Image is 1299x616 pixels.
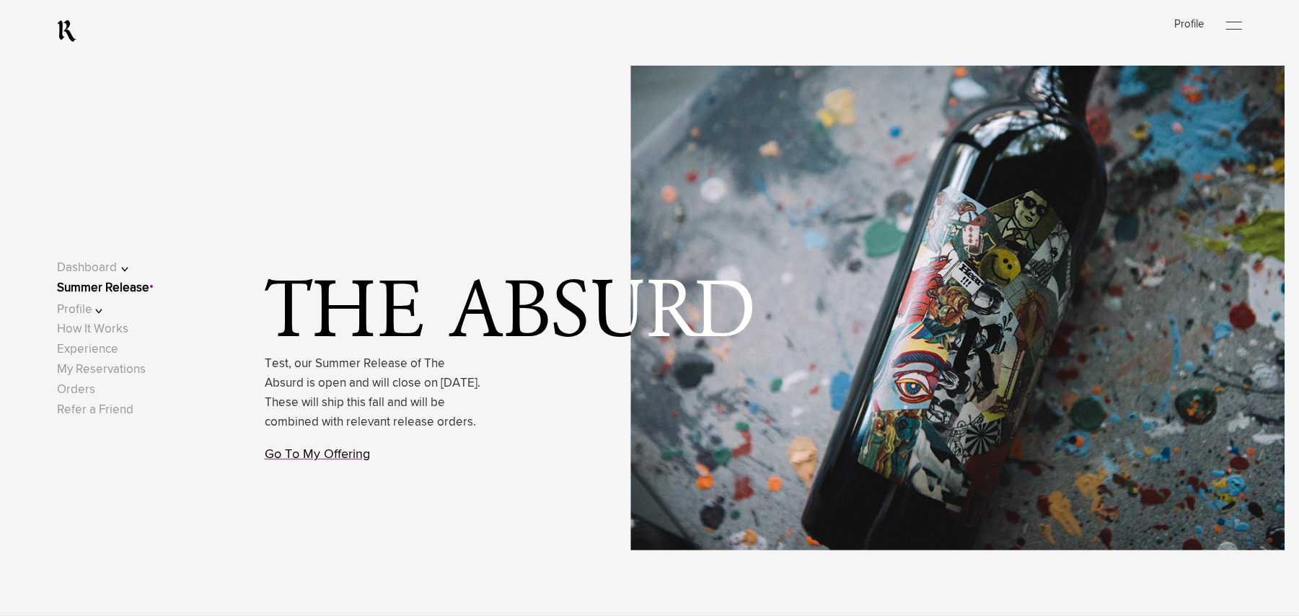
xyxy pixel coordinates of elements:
[57,364,146,376] a: My Reservations
[1175,19,1205,30] a: Profile
[265,354,481,433] p: Test, our Summer Release of The Absurd is open and will close on [DATE]. These will ship this fal...
[57,384,95,396] a: Orders
[57,19,76,43] a: RealmCellars
[57,258,149,278] button: Dashboard
[265,277,761,352] span: The Absurd
[57,300,149,320] button: Profile
[57,343,118,356] a: Experience
[57,323,128,335] a: How It Works
[57,404,133,416] a: Refer a Friend
[265,448,370,461] a: Go To My Offering
[57,282,149,294] a: Summer Release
